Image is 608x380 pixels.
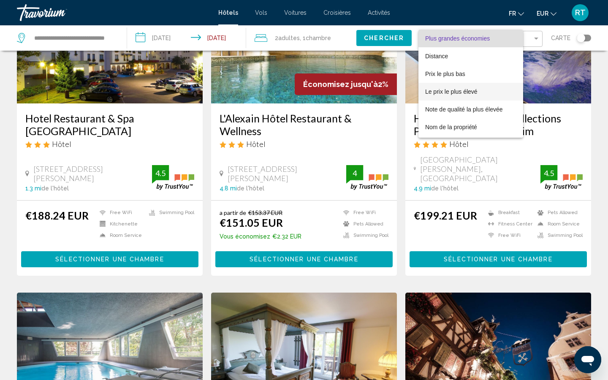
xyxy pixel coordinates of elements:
[425,53,448,60] span: Distance
[425,88,478,95] span: Le prix le plus élevé
[418,30,523,138] div: Sort by
[425,124,477,130] span: Nom de la propriété
[425,71,465,77] span: Prix le plus bas
[574,346,601,373] iframe: Bouton de lancement de la fenêtre de messagerie
[425,35,490,42] span: Plus grandes économies
[425,106,503,113] span: Note de qualité la plus élevée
